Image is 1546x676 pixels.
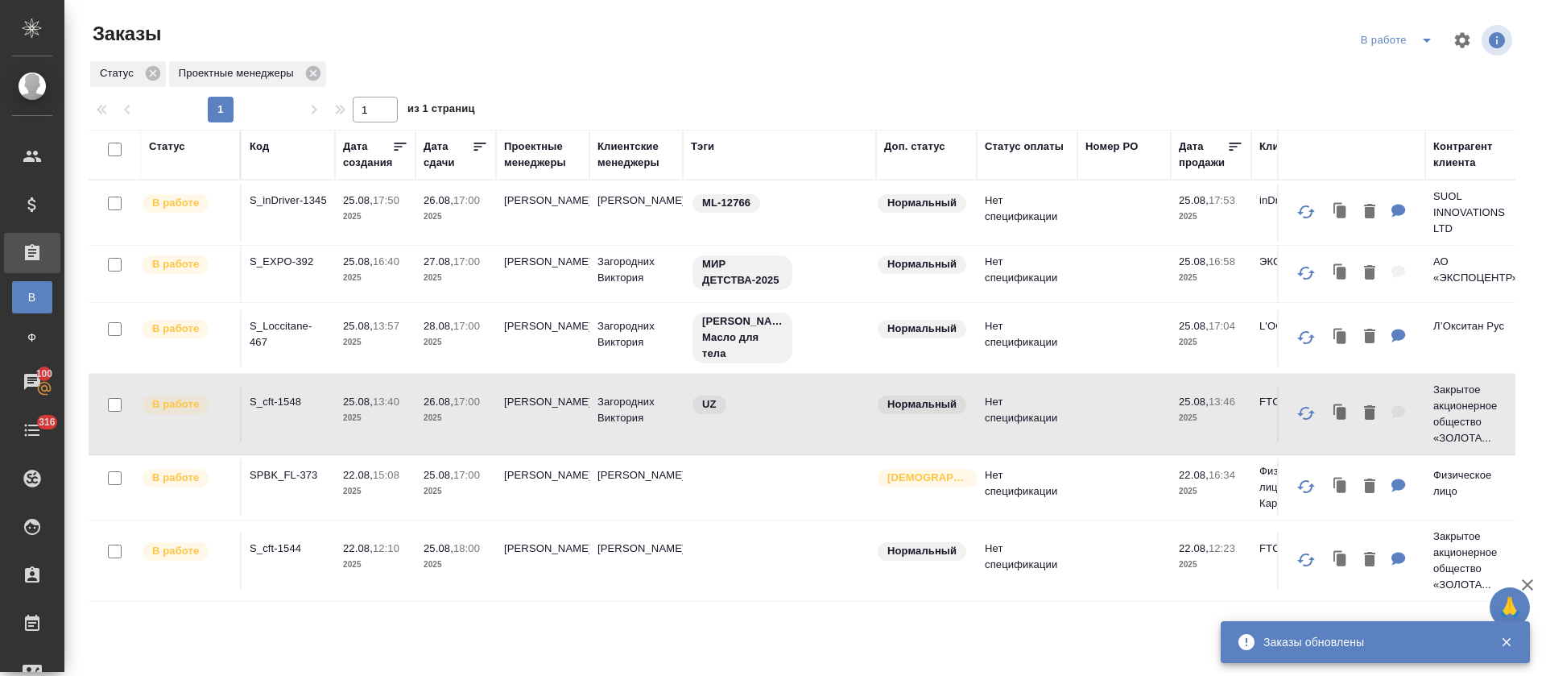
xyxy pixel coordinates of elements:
p: 18:00 [453,542,480,554]
p: В работе [152,195,199,211]
td: [PERSON_NAME] [496,459,589,516]
div: Выставляет ПМ после принятия заказа от КМа [141,541,232,562]
td: Загородних Виктория [589,246,683,302]
div: Контрагент клиента [1433,139,1511,171]
p: 26.08, [424,194,453,206]
button: Для КМ: https://indriver.atlassian.net/browse/ML-12766 [1383,196,1414,229]
p: Физическое лицо (СПБ Караванная) [1259,463,1337,512]
p: 25.08, [343,255,373,267]
p: Закрытое акционерное общество «ЗОЛОТА... [1433,529,1511,593]
p: Нормальный [887,321,957,337]
div: Проектные менеджеры [504,139,581,171]
button: Клонировать [1325,471,1356,504]
span: 🙏 [1496,591,1523,624]
td: [PERSON_NAME] [496,185,589,241]
button: Обновить [1287,467,1325,506]
td: [PERSON_NAME] [496,386,589,442]
button: Удалить [1356,321,1383,354]
td: [PERSON_NAME] [496,310,589,367]
p: 2025 [343,270,407,286]
p: МИР ДЕТСТВА-2025 [702,256,783,288]
button: Обновить [1287,394,1325,433]
span: Настроить таблицу [1443,21,1482,60]
div: Код [250,139,269,155]
p: В работе [152,470,199,486]
button: Удалить [1356,196,1383,229]
p: S_cft-1544 [250,541,327,557]
p: Физическое лицо [1433,467,1511,500]
p: UZ [702,396,717,413]
p: 2025 [1179,557,1243,573]
p: АО «ЭКСПОЦЕНТР» [1433,254,1511,286]
div: Клиентские менеджеры [597,139,675,171]
div: Выставляет ПМ после принятия заказа от КМа [141,254,232,276]
p: ЭКСПОЦЕНТР [1259,254,1337,270]
div: Выставляется автоматически для первых 3 заказов нового контактного лица. Особое внимание [876,467,969,489]
p: В работе [152,256,199,272]
p: FTC [1259,394,1337,410]
p: 13:57 [373,320,399,332]
p: Закрытое акционерное общество «ЗОЛОТА... [1433,382,1511,446]
p: S_cft-1548 [250,394,327,410]
div: ML-12766 [691,193,868,214]
td: Нет спецификации [977,386,1077,442]
td: [PERSON_NAME] [496,246,589,302]
button: Обновить [1287,318,1325,357]
p: S_Loccitane-467 [250,318,327,350]
button: Удалить [1356,397,1383,430]
div: Доп. статус [884,139,945,155]
a: В [12,281,52,313]
p: ML-12766 [702,195,750,211]
div: МИР ДЕТСТВА-2025 [691,254,868,292]
p: S_inDriver-1345 [250,193,327,209]
span: Ф [20,330,44,346]
div: Выставляет ПМ после принятия заказа от КМа [141,193,232,214]
div: Статус по умолчанию для стандартных заказов [876,394,969,416]
p: 2025 [343,483,407,500]
p: 16:34 [1209,469,1235,481]
p: Нормальный [887,195,957,211]
button: Закрыть [1490,635,1523,649]
p: 2025 [424,334,488,350]
button: Удалить [1356,471,1383,504]
button: Клонировать [1325,321,1356,354]
div: Статус по умолчанию для стандартных заказов [876,318,969,340]
a: Ф [12,321,52,354]
p: 2025 [1179,334,1243,350]
p: В работе [152,396,199,413]
p: FTC [1259,541,1337,557]
a: 100 [4,362,60,402]
p: 2025 [1179,410,1243,426]
div: Статус по умолчанию для стандартных заказов [876,541,969,562]
td: Нет спецификации [977,246,1077,302]
div: Тэги [691,139,714,155]
button: Обновить [1287,541,1325,579]
p: Проектные менеджеры [179,65,300,81]
p: 16:40 [373,255,399,267]
p: 17:00 [453,469,480,481]
p: В работе [152,321,199,337]
div: Выставляет ПМ после принятия заказа от КМа [141,394,232,416]
p: Нормальный [887,396,957,413]
p: 25.08, [424,469,453,481]
p: 2025 [424,483,488,500]
p: Л’Окситан Рус [1433,318,1511,334]
td: Нет спецификации [977,185,1077,241]
button: Клонировать [1325,397,1356,430]
p: 13:46 [1209,396,1235,408]
p: Нормальный [887,256,957,272]
div: Статус оплаты [985,139,1064,155]
div: Статус [90,61,166,87]
p: 25.08, [424,542,453,554]
p: 22.08, [1179,542,1209,554]
p: 2025 [343,334,407,350]
td: Нет спецификации [977,533,1077,589]
td: Загородних Виктория [589,310,683,367]
p: 2025 [343,209,407,225]
td: Загородних Виктория [589,386,683,442]
p: 12:10 [373,542,399,554]
div: UZ [691,394,868,416]
button: Удалить [1356,257,1383,290]
button: Обновить [1287,254,1325,292]
div: Дата создания [343,139,392,171]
